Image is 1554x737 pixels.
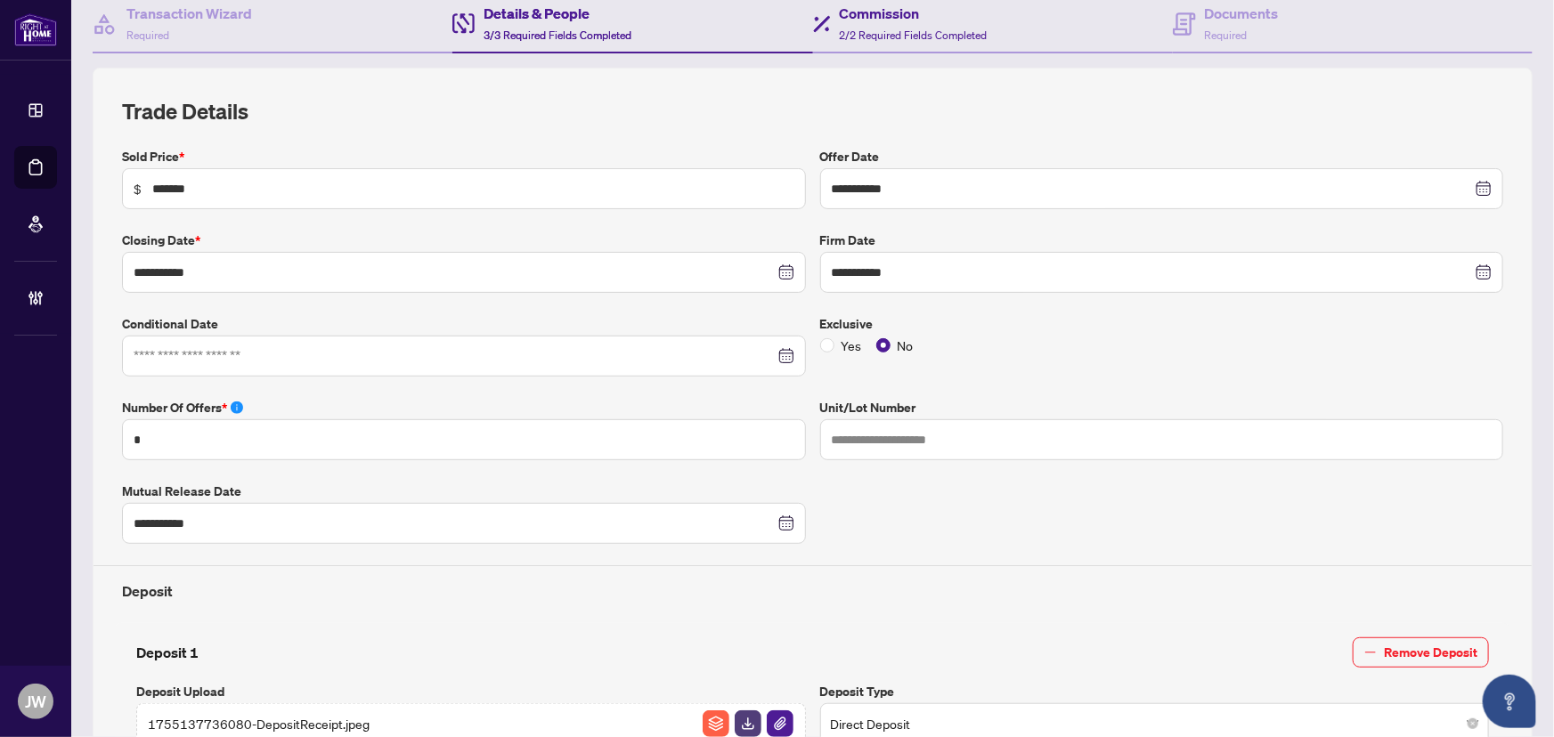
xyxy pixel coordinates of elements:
label: Number of offers [122,398,806,417]
span: close-circle [1468,718,1478,729]
span: JW [25,689,46,714]
h2: Trade Details [122,97,1503,126]
label: Conditional Date [122,314,806,334]
h4: Documents [1205,3,1279,24]
img: File Download [735,710,761,737]
h4: Details & People [484,3,631,24]
span: minus [1364,646,1377,659]
h4: Commission [840,3,988,24]
span: 2/2 Required Fields Completed [840,28,988,42]
img: File Archive [703,710,729,737]
span: Required [126,28,169,42]
label: Exclusive [820,314,1504,334]
label: Deposit Type [820,682,1490,701]
img: logo [14,13,57,46]
button: Remove Deposit [1353,637,1489,668]
label: Sold Price [122,147,806,166]
button: Open asap [1483,675,1536,728]
span: $ [134,179,142,198]
span: 3/3 Required Fields Completed [484,28,631,42]
img: File Attachement [767,710,793,737]
span: Required [1205,28,1248,42]
label: Closing Date [122,231,806,250]
h4: Deposit [122,580,1503,602]
label: Unit/Lot Number [820,398,1504,417]
span: info-circle [231,401,243,414]
span: Remove Deposit [1384,638,1477,667]
span: Yes [834,336,869,355]
span: 1755137736080-DepositReceipt.jpeg [148,714,370,733]
label: Offer Date [820,147,1504,166]
label: Firm Date [820,231,1504,250]
label: Deposit Upload [136,682,806,701]
h4: Deposit 1 [136,642,199,663]
h4: Transaction Wizard [126,3,252,24]
label: Mutual Release Date [122,482,806,501]
span: No [891,336,921,355]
